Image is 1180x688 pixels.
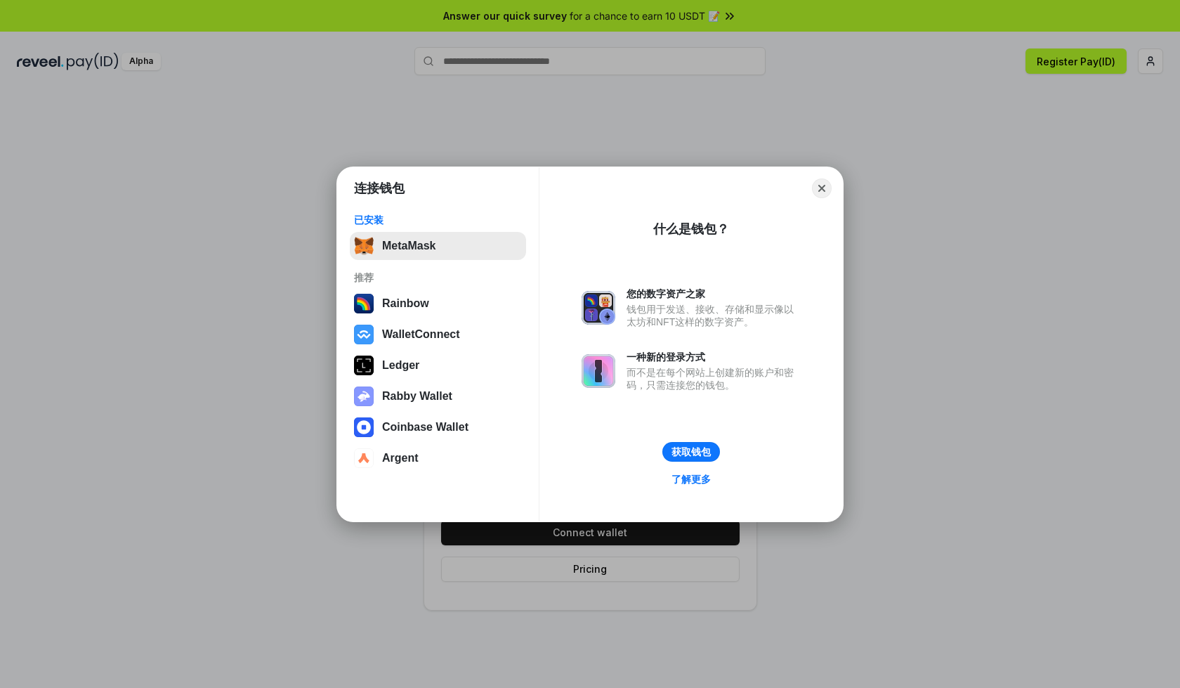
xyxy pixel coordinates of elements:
[382,328,460,341] div: WalletConnect
[354,448,374,468] img: svg+xml,%3Csvg%20width%3D%2228%22%20height%3D%2228%22%20viewBox%3D%220%200%2028%2028%22%20fill%3D...
[350,232,526,260] button: MetaMask
[350,290,526,318] button: Rainbow
[627,351,801,363] div: 一种新的登录方式
[382,297,429,310] div: Rainbow
[350,382,526,410] button: Rabby Wallet
[382,452,419,465] div: Argent
[627,287,801,300] div: 您的数字资产之家
[382,421,468,434] div: Coinbase Wallet
[812,179,832,198] button: Close
[582,354,615,388] img: svg+xml,%3Csvg%20xmlns%3D%22http%3A%2F%2Fwww.w3.org%2F2000%2Fsvg%22%20fill%3D%22none%22%20viewBox...
[627,303,801,328] div: 钱包用于发送、接收、存储和显示像以太坊和NFT这样的数字资产。
[354,214,522,226] div: 已安装
[354,417,374,437] img: svg+xml,%3Csvg%20width%3D%2228%22%20height%3D%2228%22%20viewBox%3D%220%200%2028%2028%22%20fill%3D...
[382,390,452,403] div: Rabby Wallet
[354,387,374,406] img: svg+xml,%3Csvg%20xmlns%3D%22http%3A%2F%2Fwww.w3.org%2F2000%2Fsvg%22%20fill%3D%22none%22%20viewBox...
[582,291,615,325] img: svg+xml,%3Csvg%20xmlns%3D%22http%3A%2F%2Fwww.w3.org%2F2000%2Fsvg%22%20fill%3D%22none%22%20viewBox...
[354,325,374,344] img: svg+xml,%3Csvg%20width%3D%2228%22%20height%3D%2228%22%20viewBox%3D%220%200%2028%2028%22%20fill%3D...
[350,444,526,472] button: Argent
[662,442,720,462] button: 获取钱包
[350,413,526,441] button: Coinbase Wallet
[663,470,719,488] a: 了解更多
[382,359,419,372] div: Ledger
[354,356,374,375] img: svg+xml,%3Csvg%20xmlns%3D%22http%3A%2F%2Fwww.w3.org%2F2000%2Fsvg%22%20width%3D%2228%22%20height%3...
[350,320,526,349] button: WalletConnect
[627,366,801,391] div: 而不是在每个网站上创建新的账户和密码，只需连接您的钱包。
[671,446,711,458] div: 获取钱包
[354,294,374,313] img: svg+xml,%3Csvg%20width%3D%22120%22%20height%3D%22120%22%20viewBox%3D%220%200%20120%20120%22%20fil...
[354,236,374,256] img: svg+xml,%3Csvg%20fill%3D%22none%22%20height%3D%2233%22%20viewBox%3D%220%200%2035%2033%22%20width%...
[653,221,729,238] div: 什么是钱包？
[382,240,435,252] div: MetaMask
[354,271,522,284] div: 推荐
[671,473,711,486] div: 了解更多
[354,180,405,197] h1: 连接钱包
[350,351,526,379] button: Ledger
